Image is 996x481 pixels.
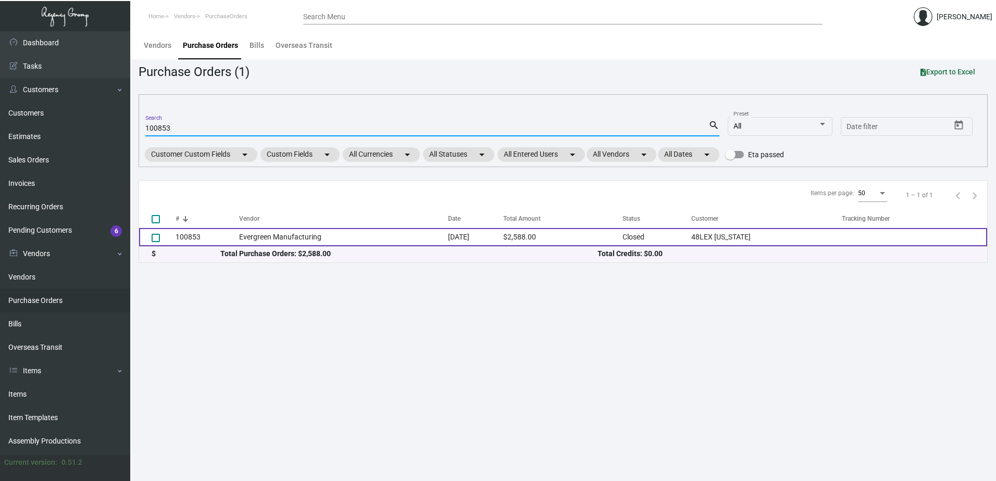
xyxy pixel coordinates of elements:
div: Items per page: [811,188,854,198]
span: Export to Excel [920,68,975,76]
div: Tracking Number [842,214,987,223]
mat-icon: arrow_drop_down [701,148,713,161]
td: 48LEX [US_STATE] [691,228,842,246]
div: 0.51.2 [61,457,82,468]
div: Bills [250,40,264,51]
div: [PERSON_NAME] [937,11,992,22]
span: PurchaseOrders [205,13,247,20]
div: $ [152,248,220,259]
mat-chip: All Entered Users [497,147,585,162]
span: Eta passed [748,148,784,161]
div: Vendor [239,214,259,223]
div: Date [448,214,504,223]
div: 1 – 1 of 1 [906,191,933,200]
mat-chip: All Vendors [587,147,656,162]
div: Customer [691,214,842,223]
mat-chip: All Statuses [423,147,494,162]
button: Next page [966,187,983,204]
mat-icon: arrow_drop_down [239,148,251,161]
button: Previous page [950,187,966,204]
td: Evergreen Manufacturing [239,228,448,246]
div: Vendors [144,40,171,51]
input: End date [888,123,938,131]
div: Purchase Orders [183,40,238,51]
div: # [176,214,239,223]
div: Date [448,214,460,223]
mat-icon: arrow_drop_down [321,148,333,161]
mat-icon: arrow_drop_down [566,148,579,161]
td: Closed [622,228,691,246]
td: $2,588.00 [503,228,622,246]
mat-icon: arrow_drop_down [638,148,650,161]
span: Vendors [174,13,195,20]
div: Vendor [239,214,448,223]
div: Total Amount [503,214,622,223]
td: 100853 [176,228,239,246]
mat-icon: search [708,119,719,132]
mat-chip: All Currencies [343,147,420,162]
div: Status [622,214,640,223]
mat-select: Items per page: [858,190,887,197]
div: Total Purchase Orders: $2,588.00 [220,248,597,259]
div: # [176,214,179,223]
span: Home [148,13,164,20]
span: 50 [858,189,865,197]
div: Tracking Number [842,214,890,223]
div: Customer [691,214,718,223]
button: Export to Excel [912,62,983,81]
td: [DATE] [448,228,504,246]
div: Status [622,214,691,223]
div: Overseas Transit [276,40,332,51]
div: Current version: [4,457,57,468]
mat-chip: Customer Custom Fields [145,147,257,162]
mat-icon: arrow_drop_down [476,148,488,161]
img: admin@bootstrapmaster.com [914,7,932,26]
mat-icon: arrow_drop_down [401,148,414,161]
button: Open calendar [951,117,967,134]
span: All [733,122,741,130]
input: Start date [846,123,879,131]
div: Total Amount [503,214,541,223]
mat-chip: All Dates [658,147,719,162]
div: Total Credits: $0.00 [597,248,975,259]
div: Purchase Orders (1) [139,62,250,81]
mat-chip: Custom Fields [260,147,340,162]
